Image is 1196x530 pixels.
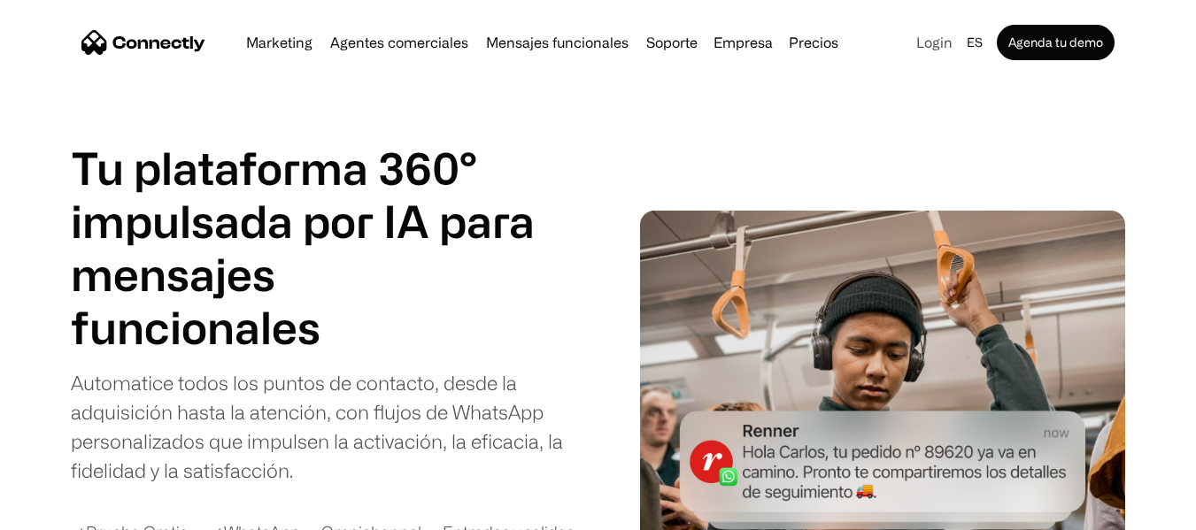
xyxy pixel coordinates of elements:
a: Mensajes funcionales [479,35,636,50]
div: es [967,30,983,55]
div: 3 of 4 [71,248,478,354]
div: Empresa [714,30,773,55]
div: Empresa [708,30,778,55]
a: home [81,29,205,56]
aside: Language selected: Español [18,497,106,524]
a: Agentes comerciales [323,35,475,50]
a: Soporte [639,35,705,50]
a: Marketing [239,35,320,50]
ul: Language list [35,499,106,524]
div: Automatice todos los puntos de contacto, desde la adquisición hasta la atención, con flujos de Wh... [71,368,591,485]
h1: Tu plataforma 360° impulsada por IA para [71,142,535,248]
div: carousel [71,248,478,354]
a: Precios [782,35,845,50]
a: Agenda tu demo [997,25,1115,60]
div: es [960,30,993,55]
h1: mensajes funcionales [71,248,478,354]
a: Login [909,30,960,55]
